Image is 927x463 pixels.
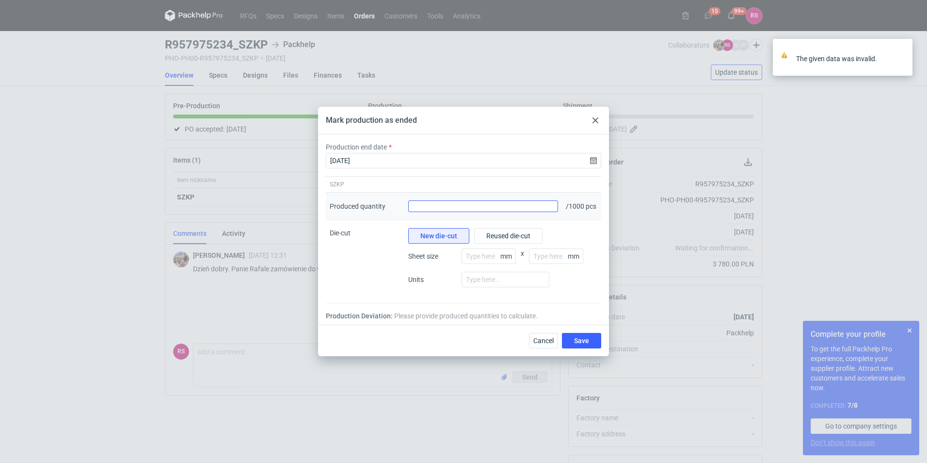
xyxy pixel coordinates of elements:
[474,228,543,244] button: Reused die-cut
[486,232,530,239] span: Reused die-cut
[408,228,469,244] button: New die-cut
[898,53,905,64] button: close
[408,251,457,261] span: Sheet size
[326,142,387,152] label: Production end date
[420,232,457,239] span: New die-cut
[326,115,417,126] div: Mark production as ended
[568,252,583,260] p: mm
[326,311,601,321] div: Production Deviation:
[462,248,516,264] input: Type here...
[529,333,558,348] button: Cancel
[533,337,554,344] span: Cancel
[326,220,404,303] div: Die-cut
[408,275,457,284] span: Units
[394,311,538,321] span: Please provide produced quantities to calculate.
[500,252,516,260] p: mm
[796,54,898,64] div: The given data was invalid.
[521,248,524,272] span: x
[562,333,601,348] button: Save
[330,201,385,211] div: Produced quantity
[574,337,589,344] span: Save
[462,272,549,287] input: Type here...
[562,193,601,220] div: / 1000 pcs
[330,181,344,188] span: SZKP
[529,248,583,264] input: Type here...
